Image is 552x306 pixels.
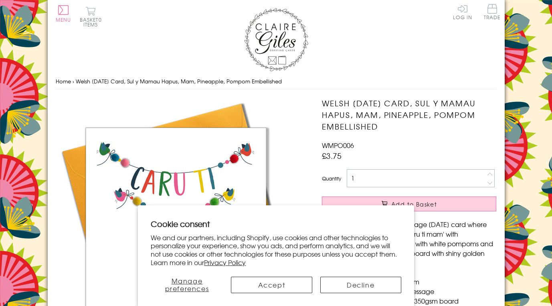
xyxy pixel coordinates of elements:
a: Trade [484,4,501,21]
button: Menu [56,5,71,22]
h1: Welsh [DATE] Card, Sul y Mamau Hapus, Mam, Pineapple, Pompom Embellished [322,97,496,132]
button: Decline [320,277,401,293]
button: Accept [231,277,312,293]
span: 0 items [83,16,102,28]
span: Add to Basket [391,200,437,208]
span: Trade [484,4,501,20]
nav: breadcrumbs [56,73,497,90]
label: Quantity [322,175,341,182]
span: Manage preferences [165,276,209,293]
h2: Cookie consent [151,218,401,229]
a: Log In [453,4,472,20]
button: Manage preferences [151,277,223,293]
a: Privacy Policy [204,257,246,267]
button: Basket0 items [80,6,102,27]
p: We and our partners, including Shopify, use cookies and other technologies to personalize your ex... [151,233,401,267]
span: › [73,77,74,85]
span: Menu [56,16,71,23]
span: Welsh [DATE] Card, Sul y Mamau Hapus, Mam, Pineapple, Pompom Embellished [76,77,282,85]
a: Home [56,77,71,85]
img: Claire Giles Greetings Cards [244,8,308,71]
span: WMPO006 [322,140,354,150]
span: £3.75 [322,150,342,161]
button: Add to Basket [322,197,496,211]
